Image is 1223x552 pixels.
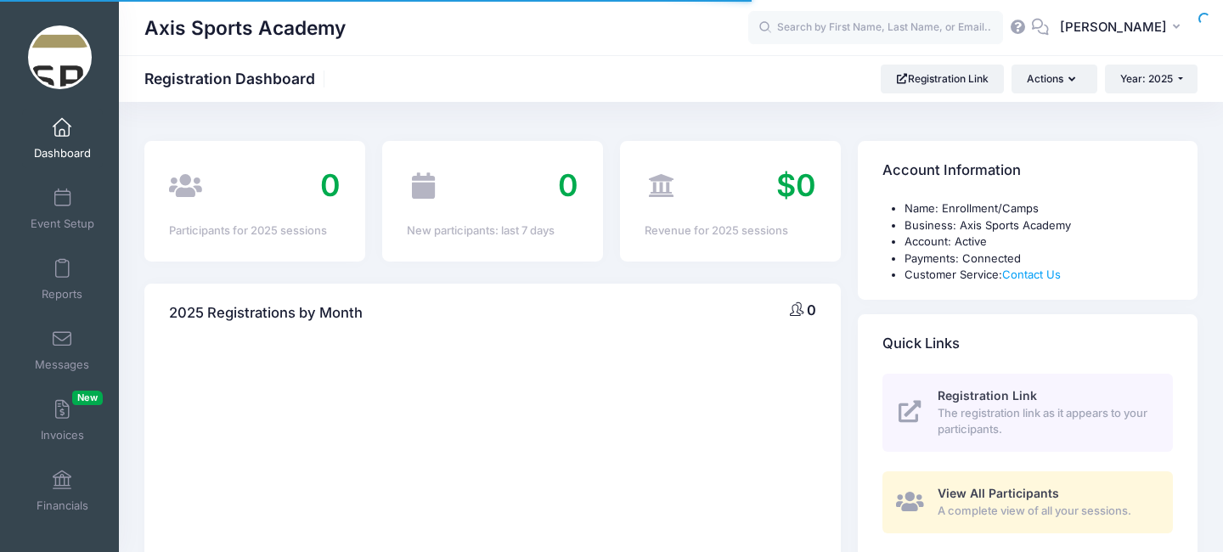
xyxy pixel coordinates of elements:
[320,166,341,204] span: 0
[28,25,92,89] img: Axis Sports Academy
[34,146,91,161] span: Dashboard
[807,301,816,318] span: 0
[1002,268,1061,281] a: Contact Us
[37,498,88,513] span: Financials
[41,428,84,442] span: Invoices
[169,222,341,239] div: Participants for 2025 sessions
[881,65,1004,93] a: Registration Link
[1012,65,1096,93] button: Actions
[938,486,1059,500] span: View All Participants
[22,250,103,309] a: Reports
[882,471,1173,533] a: View All Participants A complete view of all your sessions.
[882,147,1021,195] h4: Account Information
[1049,8,1198,48] button: [PERSON_NAME]
[407,222,578,239] div: New participants: last 7 days
[1120,72,1173,85] span: Year: 2025
[938,405,1153,438] span: The registration link as it appears to your participants.
[72,391,103,405] span: New
[882,374,1173,452] a: Registration Link The registration link as it appears to your participants.
[169,289,363,337] h4: 2025 Registrations by Month
[645,222,816,239] div: Revenue for 2025 sessions
[144,8,346,48] h1: Axis Sports Academy
[905,217,1173,234] li: Business: Axis Sports Academy
[1105,65,1198,93] button: Year: 2025
[938,388,1037,403] span: Registration Link
[748,11,1003,45] input: Search by First Name, Last Name, or Email...
[776,166,816,204] span: $0
[882,319,960,368] h4: Quick Links
[905,200,1173,217] li: Name: Enrollment/Camps
[22,109,103,168] a: Dashboard
[1060,18,1167,37] span: [PERSON_NAME]
[42,287,82,301] span: Reports
[558,166,578,204] span: 0
[22,461,103,521] a: Financials
[144,70,330,87] h1: Registration Dashboard
[22,320,103,380] a: Messages
[22,179,103,239] a: Event Setup
[35,358,89,372] span: Messages
[31,217,94,231] span: Event Setup
[938,503,1153,520] span: A complete view of all your sessions.
[905,267,1173,284] li: Customer Service:
[22,391,103,450] a: InvoicesNew
[905,251,1173,268] li: Payments: Connected
[905,234,1173,251] li: Account: Active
